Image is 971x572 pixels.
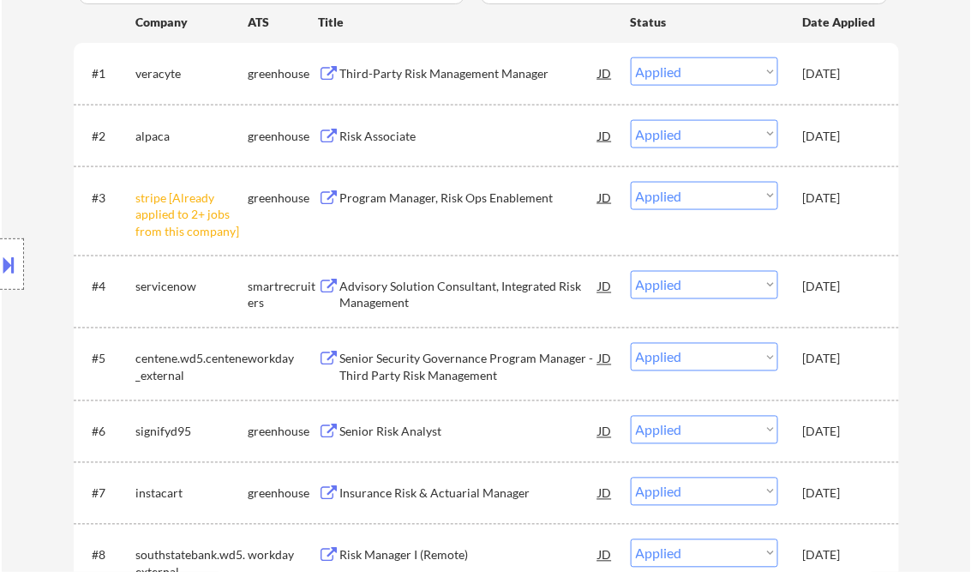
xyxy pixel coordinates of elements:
div: JD [597,57,614,88]
div: instacart [136,485,249,503]
div: Third-Party Risk Management Manager [340,65,599,82]
div: JD [597,343,614,374]
div: #7 [93,485,123,503]
div: #8 [93,547,123,564]
div: signifyd95 [136,424,249,441]
div: JD [597,539,614,570]
div: [DATE] [803,424,878,441]
div: ATS [249,14,319,31]
div: [DATE] [803,279,878,296]
div: #1 [93,65,123,82]
div: Status [631,6,778,37]
div: Company [136,14,249,31]
div: Insurance Risk & Actuarial Manager [340,485,599,503]
div: [DATE] [803,190,878,207]
div: Title [319,14,614,31]
div: JD [597,478,614,509]
div: #6 [93,424,123,441]
div: workday [249,547,319,564]
div: [DATE] [803,485,878,503]
div: Program Manager, Risk Ops Enablement [340,190,599,207]
div: JD [597,416,614,447]
div: Advisory Solution Consultant, Integrated Risk Management [340,279,599,312]
div: [DATE] [803,65,878,82]
div: JD [597,271,614,302]
div: [DATE] [803,351,878,368]
div: Risk Associate [340,128,599,145]
div: [DATE] [803,128,878,145]
div: Senior Security Governance Program Manager - Third Party Risk Management [340,351,599,384]
div: Senior Risk Analyst [340,424,599,441]
div: Date Applied [803,14,878,31]
div: JD [597,120,614,151]
div: [DATE] [803,547,878,564]
div: veracyte [136,65,249,82]
div: Risk Manager I (Remote) [340,547,599,564]
div: greenhouse [249,65,319,82]
div: greenhouse [249,424,319,441]
div: JD [597,182,614,213]
div: greenhouse [249,485,319,503]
